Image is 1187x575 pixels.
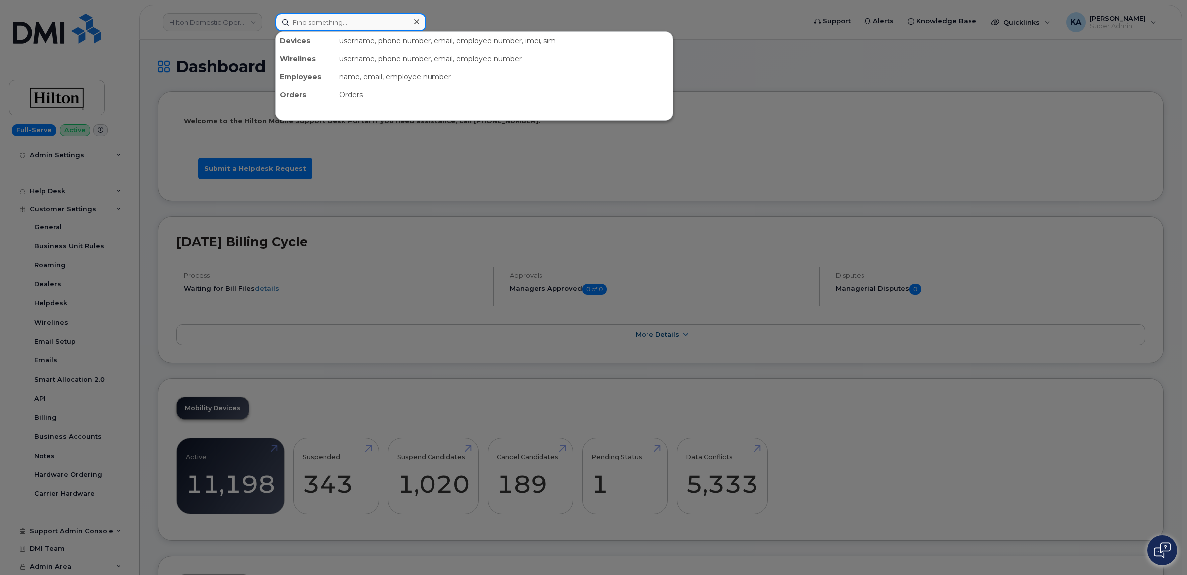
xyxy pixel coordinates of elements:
[335,86,673,104] div: Orders
[276,86,335,104] div: Orders
[335,68,673,86] div: name, email, employee number
[276,32,335,50] div: Devices
[276,50,335,68] div: Wirelines
[335,50,673,68] div: username, phone number, email, employee number
[1154,542,1171,558] img: Open chat
[276,68,335,86] div: Employees
[335,32,673,50] div: username, phone number, email, employee number, imei, sim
